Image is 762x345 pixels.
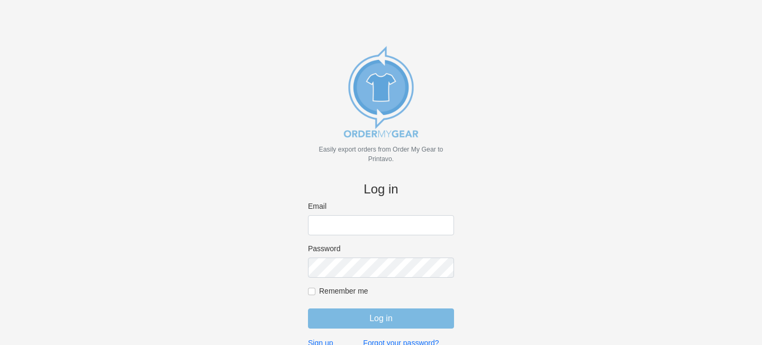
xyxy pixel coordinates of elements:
[308,308,454,329] input: Log in
[319,286,454,296] label: Remember me
[328,39,434,145] img: new_omg_export_logo-652582c309f788888370c3373ec495a74b7b3fc93c8838f76510ecd25890bcc4.png
[308,244,454,253] label: Password
[308,182,454,197] h4: Log in
[308,201,454,211] label: Email
[308,145,454,164] p: Easily export orders from Order My Gear to Printavo.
